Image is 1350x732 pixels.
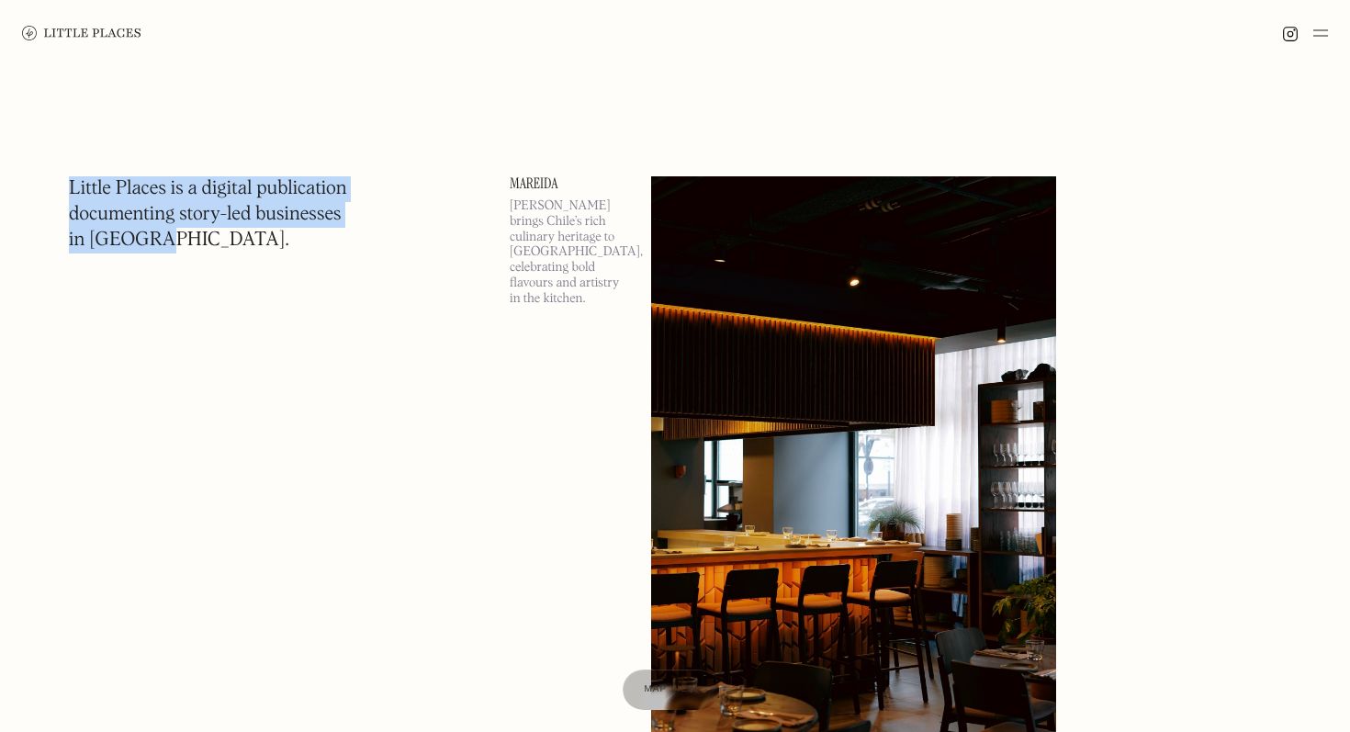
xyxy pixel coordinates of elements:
h1: Little Places is a digital publication documenting story-led businesses in [GEOGRAPHIC_DATA]. [69,176,347,253]
p: [PERSON_NAME] brings Chile’s rich culinary heritage to [GEOGRAPHIC_DATA], celebrating bold flavou... [510,198,629,307]
a: Map view [623,670,720,710]
span: Map view [645,684,698,694]
a: Mareida [510,176,629,191]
